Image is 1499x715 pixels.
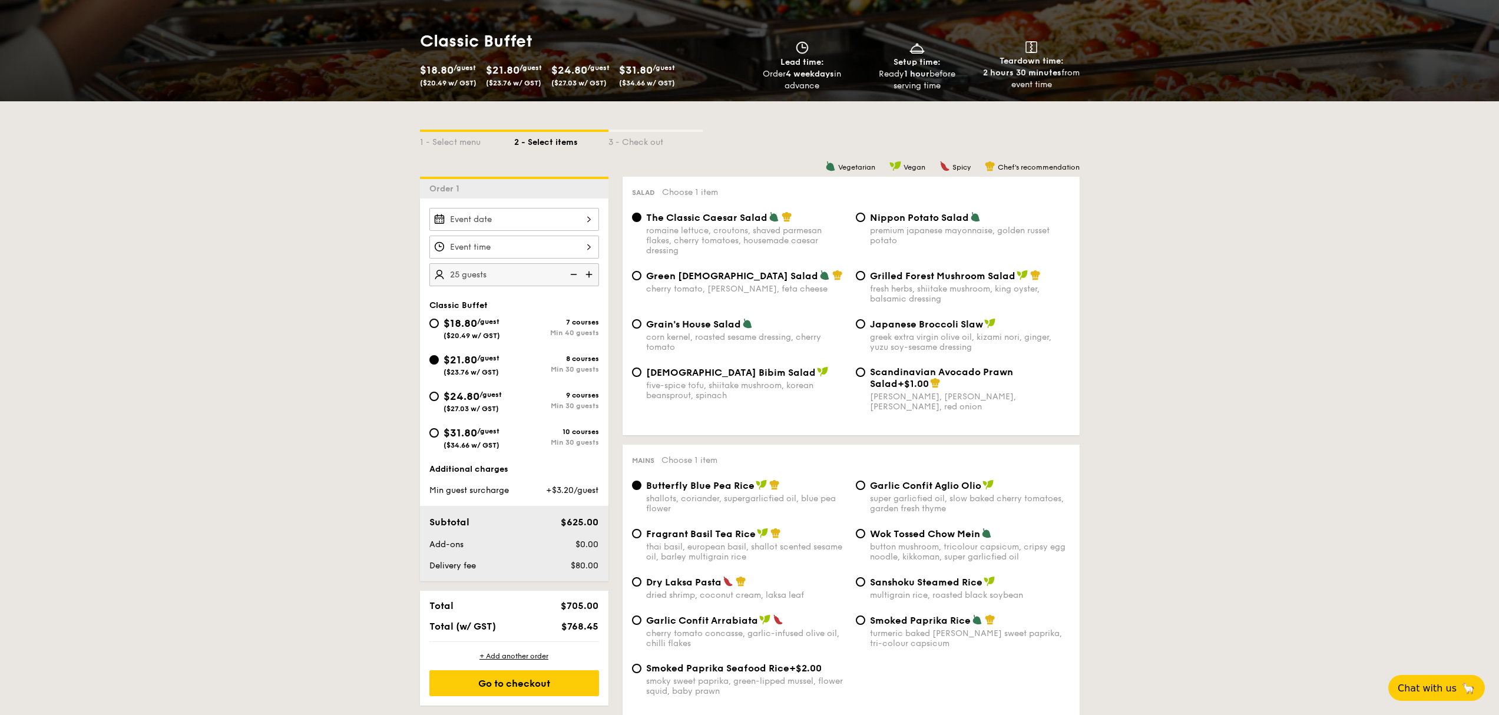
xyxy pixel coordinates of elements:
[750,68,855,92] div: Order in advance
[780,57,824,67] span: Lead time:
[939,161,950,171] img: icon-spicy.37a8142b.svg
[420,132,514,148] div: 1 - Select menu
[514,329,599,337] div: Min 40 guests
[1030,270,1041,280] img: icon-chef-hat.a58ddaea.svg
[1000,56,1064,66] span: Teardown time:
[514,355,599,363] div: 8 courses
[632,213,641,222] input: The Classic Caesar Saladromaine lettuce, croutons, shaved parmesan flakes, cherry tomatoes, house...
[825,161,836,171] img: icon-vegetarian.fe4039eb.svg
[832,270,843,280] img: icon-chef-hat.a58ddaea.svg
[789,663,822,674] span: +$2.00
[514,402,599,410] div: Min 30 guests
[1461,681,1475,695] span: 🦙
[1388,675,1485,701] button: Chat with us🦙
[894,57,941,67] span: Setup time:
[444,353,477,366] span: $21.80
[429,319,439,328] input: $18.80/guest($20.49 w/ GST)7 coursesMin 40 guests
[564,263,581,286] img: icon-reduce.1d2dbef1.svg
[646,367,816,378] span: [DEMOGRAPHIC_DATA] Bibim Salad
[769,211,779,222] img: icon-vegetarian.fe4039eb.svg
[514,132,608,148] div: 2 - Select items
[856,271,865,280] input: Grilled Forest Mushroom Saladfresh herbs, shiitake mushroom, king oyster, balsamic dressing
[646,212,767,223] span: The Classic Caesar Salad
[1398,683,1457,694] span: Chat with us
[904,69,929,79] strong: 1 hour
[646,284,846,294] div: cherry tomato, [PERSON_NAME], feta cheese
[420,31,745,52] h1: Classic Buffet
[632,271,641,280] input: Green [DEMOGRAPHIC_DATA] Saladcherry tomato, [PERSON_NAME], feta cheese
[1025,41,1037,53] img: icon-teardown.65201eee.svg
[646,332,846,352] div: corn kernel, roasted sesame dressing, cherry tomato
[898,378,929,389] span: +$1.00
[486,64,519,77] span: $21.80
[756,479,767,490] img: icon-vegan.f8ff3823.svg
[981,528,992,538] img: icon-vegetarian.fe4039eb.svg
[982,479,994,490] img: icon-vegan.f8ff3823.svg
[429,208,599,231] input: Event date
[984,318,996,329] img: icon-vegan.f8ff3823.svg
[998,163,1080,171] span: Chef's recommendation
[587,64,610,72] span: /guest
[551,79,607,87] span: ($27.03 w/ GST)
[985,614,995,625] img: icon-chef-hat.a58ddaea.svg
[632,529,641,538] input: Fragrant Basil Tea Ricethai basil, european basil, shallot scented sesame oil, barley multigrain ...
[870,528,980,539] span: Wok Tossed Chow Mein
[773,614,783,625] img: icon-spicy.37a8142b.svg
[838,163,875,171] span: Vegetarian
[793,41,811,54] img: icon-clock.2db775ea.svg
[444,332,500,340] span: ($20.49 w/ GST)
[870,366,1013,389] span: Scandinavian Avocado Prawn Salad
[477,427,499,435] span: /guest
[646,480,755,491] span: Butterfly Blue Pea Rice
[429,539,464,550] span: Add-ons
[429,561,476,571] span: Delivery fee
[420,64,454,77] span: $18.80
[479,390,502,399] span: /guest
[632,368,641,377] input: [DEMOGRAPHIC_DATA] Bibim Saladfive-spice tofu, shiitake mushroom, korean beansprout, spinach
[632,456,654,465] span: Mains
[870,615,971,626] span: Smoked Paprika Rice
[908,41,926,54] img: icon-dish.430c3a2e.svg
[429,392,439,401] input: $24.80/guest($27.03 w/ GST)9 coursesMin 30 guests
[856,319,865,329] input: Japanese Broccoli Slawgreek extra virgin olive oil, kizami nori, ginger, yuzu soy-sesame dressing
[429,428,439,438] input: $31.80/guest($34.66 w/ GST)10 coursesMin 30 guests
[870,628,1070,648] div: turmeric baked [PERSON_NAME] sweet paprika, tri-colour capsicum
[786,69,834,79] strong: 4 weekdays
[444,390,479,403] span: $24.80
[759,614,771,625] img: icon-vegan.f8ff3823.svg
[984,576,995,587] img: icon-vegan.f8ff3823.svg
[870,319,983,330] span: Japanese Broccoli Slaw
[429,485,509,495] span: Min guest surcharge
[429,263,599,286] input: Number of guests
[561,600,598,611] span: $705.00
[514,428,599,436] div: 10 courses
[817,366,829,377] img: icon-vegan.f8ff3823.svg
[646,226,846,256] div: romaine lettuce, croutons, shaved parmesan flakes, cherry tomatoes, housemade caesar dressing
[581,263,599,286] img: icon-add.58712e84.svg
[952,163,971,171] span: Spicy
[454,64,476,72] span: /guest
[646,528,756,539] span: Fragrant Basil Tea Rice
[429,670,599,696] div: Go to checkout
[856,577,865,587] input: Sanshoku Steamed Ricemultigrain rice, roasted black soybean
[514,318,599,326] div: 7 courses
[519,64,542,72] span: /guest
[870,392,1070,412] div: [PERSON_NAME], [PERSON_NAME], [PERSON_NAME], red onion
[870,480,981,491] span: Garlic Confit Aglio Olio
[662,187,718,197] span: Choose 1 item
[477,317,499,326] span: /guest
[429,236,599,259] input: Event time
[646,663,789,674] span: Smoked Paprika Seafood Rice
[646,319,741,330] span: Grain's House Salad
[571,561,598,571] span: $80.00
[575,539,598,550] span: $0.00
[646,380,846,400] div: five-spice tofu, shiitake mushroom, korean beansprout, spinach
[870,284,1070,304] div: fresh herbs, shiitake mushroom, king oyster, balsamic dressing
[870,590,1070,600] div: multigrain rice, roasted black soybean
[646,676,846,696] div: smoky sweet paprika, green-lipped mussel, flower squid, baby prawn
[930,378,941,388] img: icon-chef-hat.a58ddaea.svg
[486,79,541,87] span: ($23.76 w/ GST)
[870,226,1070,246] div: premium japanese mayonnaise, golden russet potato
[769,479,780,490] img: icon-chef-hat.a58ddaea.svg
[870,577,982,588] span: Sanshoku Steamed Rice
